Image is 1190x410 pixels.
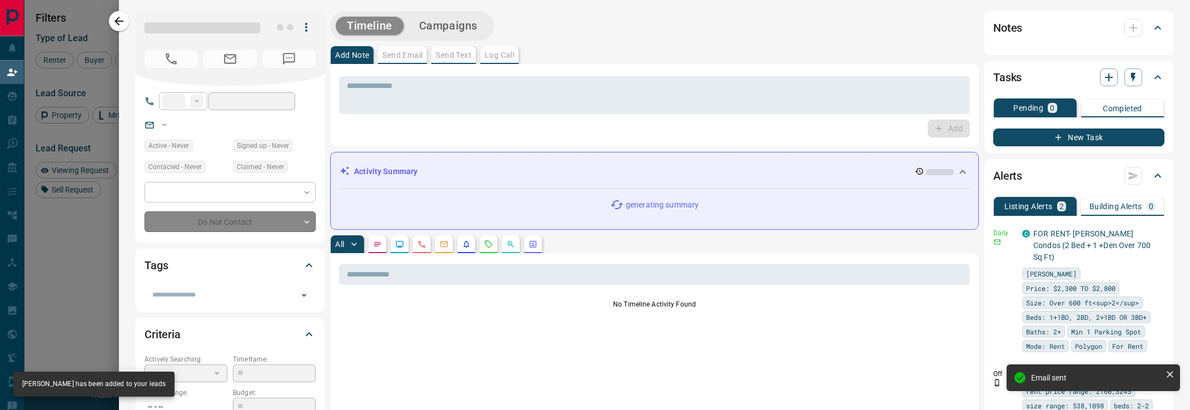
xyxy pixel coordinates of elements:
span: Claimed - Never [237,161,284,172]
svg: Calls [417,240,426,249]
span: Polygon [1075,340,1102,352]
span: Size: Over 600 ft<sup>2</sup> [1026,297,1139,308]
p: Completed [1103,105,1142,112]
div: Do Not Contact [145,211,316,232]
span: [PERSON_NAME] [1026,268,1077,279]
svg: Emails [440,240,449,249]
svg: Notes [373,240,382,249]
a: FOR RENT- [PERSON_NAME] Condos (2 Bed + 1 +Den Over 700 Sq Ft) [1033,229,1151,261]
h2: Tags [145,256,168,274]
p: No Timeline Activity Found [339,299,970,309]
p: Search Range: [145,388,227,398]
p: Timeframe: [233,354,316,364]
span: Contacted - Never [148,161,202,172]
p: Add Note [335,51,369,59]
svg: Email [993,238,1001,246]
span: Mode: Rent [1026,340,1065,352]
span: Price: $2,300 TO $2,800 [1026,283,1116,294]
span: Signed up - Never [237,140,289,151]
p: All [335,240,344,248]
span: No Number [145,50,198,68]
p: 0 [1050,104,1054,112]
p: Off [993,369,1015,379]
div: Alerts [993,162,1164,189]
p: Budget: [233,388,316,398]
p: Listing Alerts [1004,202,1053,210]
h2: Criteria [145,325,181,343]
svg: Listing Alerts [462,240,471,249]
svg: Agent Actions [529,240,537,249]
button: New Task [993,129,1164,146]
div: Notes [993,14,1164,41]
button: Open [296,288,312,303]
p: 0 [1149,202,1153,210]
div: Tasks [993,64,1164,91]
p: 2 [1059,202,1064,210]
span: No Number [262,50,316,68]
div: Criteria [145,321,316,348]
a: -- [162,120,167,129]
span: Min 1 Parking Spot [1071,326,1141,337]
h2: Tasks [993,68,1022,86]
div: Tags [145,252,316,279]
h2: Alerts [993,167,1022,185]
svg: Push Notification Only [993,379,1001,387]
span: Baths: 2+ [1026,326,1061,337]
p: Pending [1013,104,1043,112]
div: condos.ca [1022,230,1030,238]
span: Beds: 1+1BD, 2BD, 2+1BD OR 3BD+ [1026,312,1147,323]
h2: Notes [993,19,1022,37]
svg: Lead Browsing Activity [395,240,404,249]
p: Activity Summary [354,166,417,177]
p: Building Alerts [1089,202,1142,210]
button: Timeline [336,17,404,35]
div: Activity Summary [340,161,969,182]
p: Daily [993,228,1015,238]
span: For Rent [1112,340,1143,352]
span: Active - Never [148,140,189,151]
div: [PERSON_NAME] has been added to your leads [22,375,166,393]
p: generating summary [626,199,699,211]
button: Campaigns [408,17,489,35]
span: No Email [203,50,257,68]
p: Actively Searching: [145,354,227,364]
svg: Opportunities [506,240,515,249]
svg: Requests [484,240,493,249]
div: Email sent [1031,373,1161,382]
